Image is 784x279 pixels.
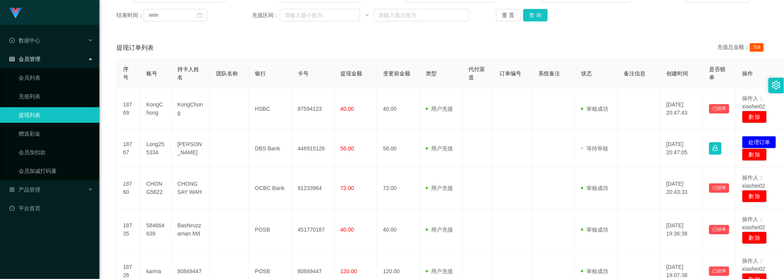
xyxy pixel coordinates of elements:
[19,145,93,160] a: 会员加扣款
[117,209,140,251] td: 18735
[249,209,291,251] td: POSB
[340,185,354,191] span: 72.00
[709,267,729,276] button: 已锁单
[117,130,140,167] td: 18767
[374,9,469,21] input: 请输入最大值为
[709,142,722,155] button: 图标: lock
[377,209,420,251] td: 40.00
[660,167,703,209] td: [DATE] 20:43:33
[177,66,199,80] span: 持卡人姓名
[340,70,362,77] span: 提现金额
[581,70,592,77] span: 状态
[709,66,725,80] span: 是否锁单
[291,209,334,251] td: 451770187
[116,43,154,52] span: 提现订单列表
[581,185,608,191] span: 审核成功
[19,89,93,104] a: 充值列表
[19,107,93,123] a: 提现列表
[340,106,354,112] span: 40.00
[171,167,210,209] td: CHONG SAY WAH
[9,8,22,19] img: logo.9652507e.png
[140,88,171,130] td: KongChong
[340,268,357,274] span: 120.00
[140,167,171,209] td: CHONG5622
[9,56,40,62] span: 会员管理
[9,201,93,216] a: 图标: dashboard平台首页
[291,88,334,130] td: 87594123
[146,70,157,77] span: 账号
[624,70,645,77] span: 备注信息
[709,183,729,193] button: 已锁单
[255,70,266,77] span: 银行
[742,111,767,123] button: 删 除
[581,145,608,152] span: 等待审核
[717,43,767,52] div: 充值总金额：
[116,11,144,19] span: 结束时间：
[140,209,171,251] td: 584664639
[426,106,453,112] span: 用户充值
[9,38,15,43] i: 图标: check-circle-o
[581,268,608,274] span: 审核成功
[19,163,93,179] a: 会员加减打码量
[742,148,767,161] button: 删 除
[377,167,420,209] td: 72.00
[426,145,453,152] span: 用户充值
[340,227,354,233] span: 40.00
[666,70,688,77] span: 创建时间
[523,9,548,21] button: 查 询
[197,12,203,18] i: 图标: calendar
[117,88,140,130] td: 18769
[709,104,729,113] button: 已锁单
[19,126,93,141] a: 赠送彩金
[742,216,765,230] span: 操作人：xiaohei02
[581,106,608,112] span: 审核成功
[280,9,360,21] input: 请输入最小值为
[360,11,374,19] span: ~
[291,130,334,167] td: 446915126
[742,136,776,148] button: 处理订单
[426,185,453,191] span: 用户充值
[340,145,354,152] span: 56.00
[216,70,238,77] span: 团队名称
[538,70,560,77] span: 系统备注
[426,70,437,77] span: 类型
[660,88,703,130] td: [DATE] 20:47:43
[772,81,781,89] i: 图标: setting
[249,167,291,209] td: OCBC Bank
[496,9,521,21] button: 重 置
[660,130,703,167] td: [DATE] 20:47:05
[750,43,764,52] span: 704
[298,70,309,77] span: 卡号
[171,209,210,251] td: Bashiruzzaman Md
[742,174,765,189] span: 操作人：xiaohei02
[426,268,453,274] span: 用户充值
[377,130,420,167] td: 56.00
[252,11,280,19] span: 充值区间：
[581,227,608,233] span: 审核成功
[500,70,521,77] span: 订单编号
[742,232,767,244] button: 删 除
[117,167,140,209] td: 18760
[742,258,765,272] span: 操作人：xiaohei02
[742,190,767,202] button: 删 除
[9,187,40,193] span: 产品管理
[377,88,420,130] td: 40.00
[19,70,93,85] a: 会员列表
[291,167,334,209] td: 91233964
[9,37,40,44] span: 数据中心
[742,70,753,77] span: 操作
[171,88,210,130] td: KongChong
[9,187,15,192] i: 图标: appstore-o
[249,88,291,130] td: HSBC
[383,70,410,77] span: 变更前金额
[468,66,485,80] span: 代付渠道
[140,130,171,167] td: Long255334
[742,95,765,110] span: 操作人：xiaohei02
[709,225,729,234] button: 已锁单
[123,66,128,80] span: 序号
[171,130,210,167] td: [PERSON_NAME]
[249,130,291,167] td: DBS Bank
[9,56,15,62] i: 图标: table
[426,227,453,233] span: 用户充值
[660,209,703,251] td: [DATE] 19:36:38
